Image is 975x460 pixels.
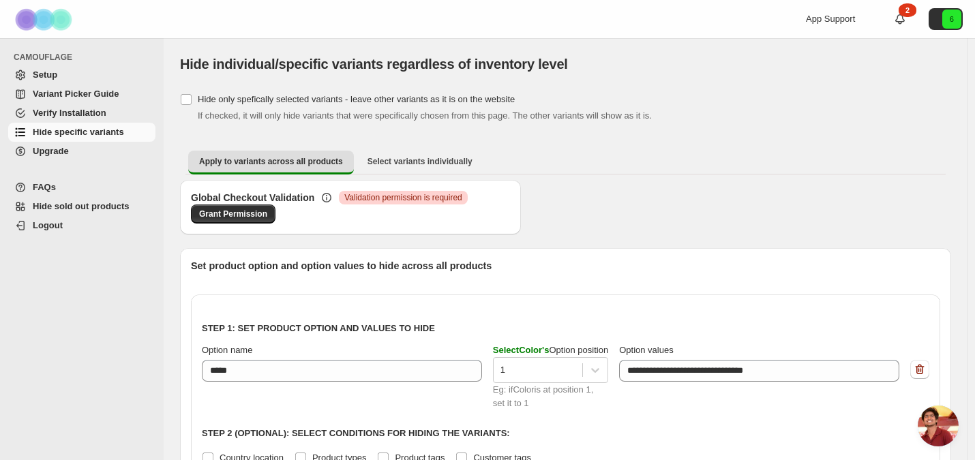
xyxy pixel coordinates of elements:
span: Upgrade [33,146,69,156]
span: Verify Installation [33,108,106,118]
span: Logout [33,220,63,230]
span: Validation permission is required [344,192,462,203]
span: Setup [33,70,57,80]
a: Grant Permission [191,204,275,224]
span: App Support [806,14,855,24]
a: Hide specific variants [8,123,155,142]
span: Option name [202,345,252,355]
p: Step 2 (Optional): Select conditions for hiding the variants: [202,427,929,440]
a: Variant Picker Guide [8,85,155,104]
p: Set product option and option values to hide across all products [191,259,940,273]
span: Hide individual/specific variants regardless of inventory level [180,57,568,72]
h3: Global Checkout Validation [191,191,314,204]
span: Select Color 's [493,345,550,355]
span: If checked, it will only hide variants that were specifically chosen from this page. The other va... [198,110,652,121]
p: Step 1: Set product option and values to hide [202,322,929,335]
span: Option values [619,345,674,355]
button: Select variants individually [357,151,483,172]
span: Hide specific variants [33,127,124,137]
span: FAQs [33,182,56,192]
a: Upgrade [8,142,155,161]
span: Avatar with initials 6 [942,10,961,29]
span: Variant Picker Guide [33,89,119,99]
span: Hide only spefically selected variants - leave other variants as it is on the website [198,94,515,104]
a: Hide sold out products [8,197,155,216]
a: FAQs [8,178,155,197]
a: Verify Installation [8,104,155,123]
span: Select variants individually [367,156,472,167]
img: Camouflage [11,1,79,38]
button: Apply to variants across all products [188,151,354,174]
span: Grant Permission [199,209,267,219]
a: Logout [8,216,155,235]
text: 6 [950,15,954,23]
button: Avatar with initials 6 [929,8,963,30]
a: Setup [8,65,155,85]
a: 2 [893,12,907,26]
span: Option position [493,345,608,355]
span: CAMOUFLAGE [14,52,157,63]
div: Open chat [918,405,959,446]
span: Hide sold out products [33,201,130,211]
span: Apply to variants across all products [199,156,343,167]
div: 2 [899,3,916,17]
div: Eg: if Color is at position 1, set it to 1 [493,383,608,410]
